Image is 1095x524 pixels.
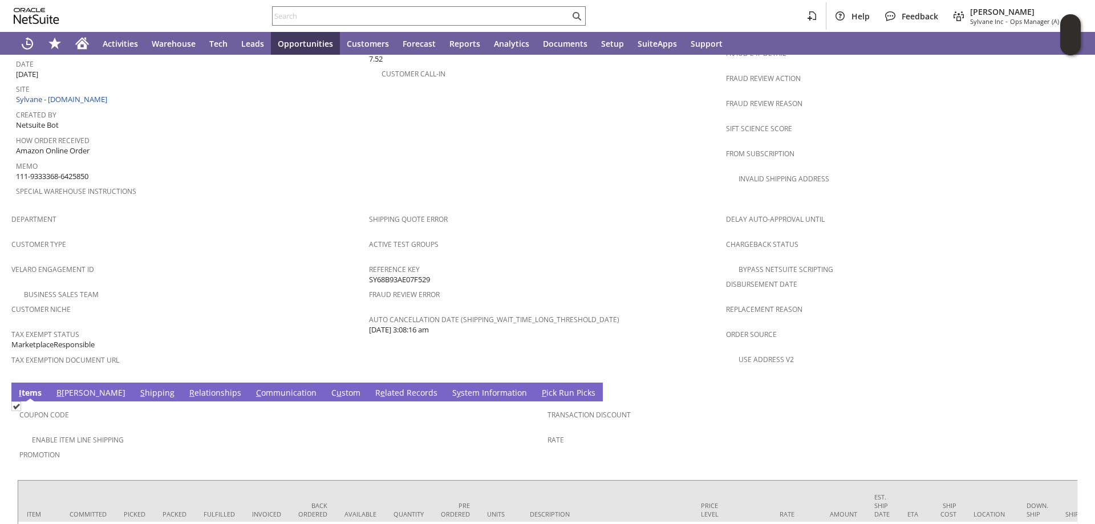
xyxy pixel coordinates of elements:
[186,387,244,400] a: Relationships
[16,387,44,400] a: Items
[68,32,96,55] a: Home
[27,510,52,518] div: Item
[547,435,564,445] a: Rate
[11,330,79,339] a: Tax Exempt Status
[145,32,202,55] a: Warehouse
[631,32,684,55] a: SuiteApps
[19,450,60,460] a: Promotion
[394,510,424,518] div: Quantity
[726,239,798,249] a: Chargeback Status
[24,290,99,299] a: Business Sales Team
[369,324,429,335] span: [DATE] 3:08:16 am
[70,510,107,518] div: Committed
[14,8,59,24] svg: logo
[684,32,729,55] a: Support
[739,355,794,364] a: Use Address V2
[14,32,41,55] a: Recent Records
[11,239,66,249] a: Customer Type
[16,136,90,145] a: How Order Received
[16,110,56,120] a: Created By
[1010,17,1074,26] span: Ops Manager (A) (F2L)
[443,32,487,55] a: Reports
[369,274,430,285] span: SY68B93AE07F529
[902,11,938,22] span: Feedback
[369,290,440,299] a: Fraud Review Error
[41,32,68,55] div: Shortcuts
[103,38,138,49] span: Activities
[530,510,684,518] div: Description
[812,510,857,518] div: Amount
[382,69,445,79] a: Customer Call-in
[163,510,186,518] div: Packed
[253,387,319,400] a: Communication
[369,239,439,249] a: Active Test Groups
[54,387,128,400] a: B[PERSON_NAME]
[256,387,261,398] span: C
[369,315,619,324] a: Auto Cancellation Date (shipping_wait_time_long_threshold_date)
[594,32,631,55] a: Setup
[1027,501,1048,518] div: Down. Ship
[449,38,480,49] span: Reports
[494,38,529,49] span: Analytics
[96,32,145,55] a: Activities
[907,510,923,518] div: ETA
[396,32,443,55] a: Forecast
[328,387,363,400] a: Custom
[536,32,594,55] a: Documents
[298,501,327,518] div: Back Ordered
[547,410,631,420] a: Transaction Discount
[449,387,530,400] a: System Information
[749,510,794,518] div: Rate
[691,38,723,49] span: Support
[739,174,829,184] a: Invalid Shipping Address
[11,355,119,365] a: Tax Exemption Document URL
[1060,14,1081,55] iframe: Click here to launch Oracle Guided Learning Help Panel
[874,493,890,518] div: Est. Ship Date
[189,387,194,398] span: R
[441,501,470,518] div: Pre Ordered
[21,36,34,50] svg: Recent Records
[487,510,513,518] div: Units
[726,214,825,224] a: Delay Auto-Approval Until
[19,410,69,420] a: Coupon Code
[202,32,234,55] a: Tech
[601,38,624,49] span: Setup
[851,11,870,22] span: Help
[1005,17,1008,26] span: -
[11,265,94,274] a: Velaro Engagement ID
[1063,385,1077,399] a: Unrolled view on
[340,32,396,55] a: Customers
[16,186,136,196] a: Special Warehouse Instructions
[11,304,71,314] a: Customer Niche
[726,304,802,314] a: Replacement reason
[75,36,89,50] svg: Home
[16,69,38,80] span: [DATE]
[16,94,110,104] a: Sylvane - [DOMAIN_NAME]
[726,330,777,339] a: Order Source
[124,510,145,518] div: Picked
[336,387,342,398] span: u
[278,38,333,49] span: Opportunities
[16,59,34,69] a: Date
[16,145,90,156] span: Amazon Online Order
[369,214,448,224] a: Shipping Quote Error
[638,38,677,49] span: SuiteApps
[19,387,22,398] span: I
[726,74,801,83] a: Fraud Review Action
[970,6,1074,17] span: [PERSON_NAME]
[48,36,62,50] svg: Shortcuts
[726,279,797,289] a: Disbursement Date
[970,17,1003,26] span: Sylvane Inc
[56,387,62,398] span: B
[487,32,536,55] a: Analytics
[726,149,794,159] a: From Subscription
[726,124,792,133] a: Sift Science Score
[739,265,833,274] a: Bypass NetSuite Scripting
[701,501,732,518] div: Price Level
[234,32,271,55] a: Leads
[204,510,235,518] div: Fulfilled
[16,120,59,131] span: Netsuite Bot
[273,9,570,23] input: Search
[940,501,956,518] div: Ship Cost
[457,387,461,398] span: y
